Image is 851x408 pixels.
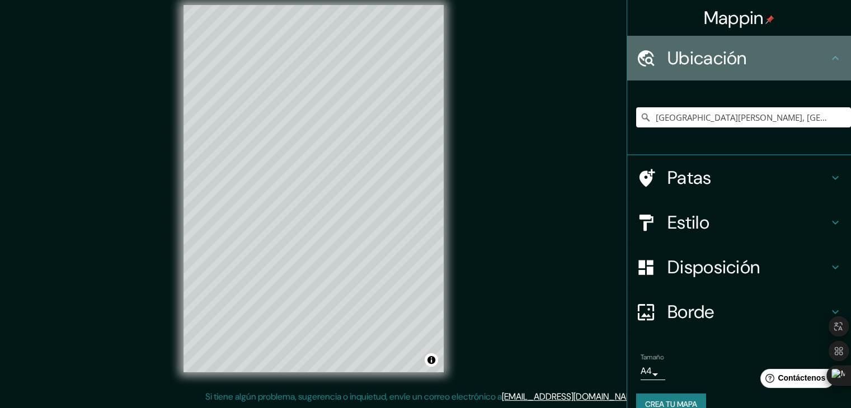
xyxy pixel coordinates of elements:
[667,166,712,189] font: Patas
[751,364,839,396] iframe: Lanzador de widgets de ayuda
[667,255,760,279] font: Disposición
[667,300,714,324] font: Borde
[425,353,438,367] button: Activar o desactivar atribución
[627,155,851,200] div: Patas
[502,391,640,402] a: [EMAIL_ADDRESS][DOMAIN_NAME]
[704,6,764,30] font: Mappin
[641,362,665,380] div: A4
[641,365,652,377] font: A4
[627,200,851,245] div: Estilo
[636,107,851,127] input: Elige tu ciudad o zona
[667,46,747,70] font: Ubicación
[641,353,664,362] font: Tamaño
[627,245,851,290] div: Disposición
[627,290,851,334] div: Borde
[205,391,502,402] font: Si tiene algún problema, sugerencia o inquietud, envíe un correo electrónico a
[667,211,709,234] font: Estilo
[765,15,774,24] img: pin-icon.png
[627,36,851,80] div: Ubicación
